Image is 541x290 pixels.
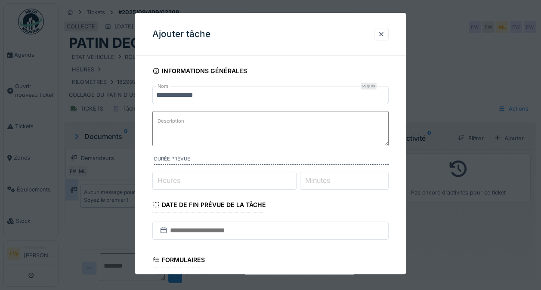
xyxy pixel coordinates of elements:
[152,254,205,268] div: Formulaires
[152,29,210,40] h3: Ajouter tâche
[156,273,214,280] label: Modèles de formulaires
[156,176,182,186] label: Heures
[154,156,389,165] label: Durée prévue
[152,65,247,79] div: Informations générales
[156,116,186,127] label: Description
[156,83,170,90] label: Nom
[361,83,377,89] div: Requis
[152,198,266,213] div: Date de fin prévue de la tâche
[303,176,332,186] label: Minutes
